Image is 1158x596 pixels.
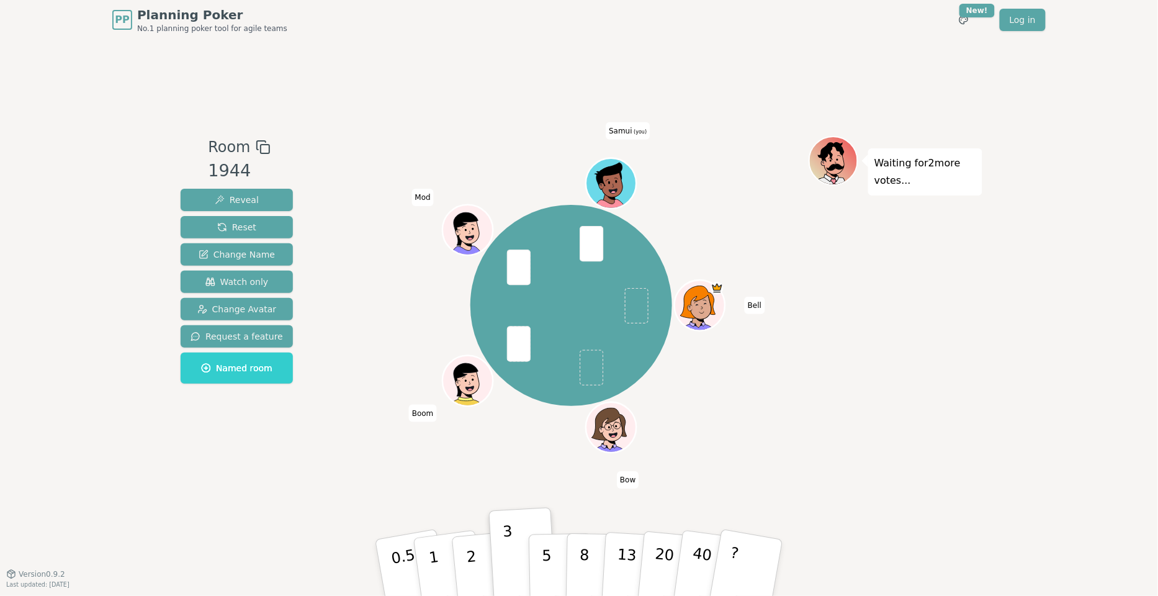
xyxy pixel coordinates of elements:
[6,581,70,588] span: Last updated: [DATE]
[115,12,129,27] span: PP
[953,9,975,31] button: New!
[181,325,293,348] button: Request a feature
[205,276,269,288] span: Watch only
[632,129,647,135] span: (you)
[606,122,650,140] span: Click to change your name
[201,362,272,374] span: Named room
[617,471,639,489] span: Click to change your name
[208,158,270,184] div: 1944
[181,243,293,266] button: Change Name
[181,298,293,320] button: Change Avatar
[208,136,250,158] span: Room
[197,303,277,315] span: Change Avatar
[137,6,287,24] span: Planning Poker
[191,330,283,343] span: Request a feature
[587,160,634,207] button: Click to change your avatar
[745,297,765,314] span: Click to change your name
[412,189,434,206] span: Click to change your name
[1000,9,1046,31] a: Log in
[409,405,437,422] span: Click to change your name
[6,569,65,579] button: Version0.9.2
[181,271,293,293] button: Watch only
[19,569,65,579] span: Version 0.9.2
[181,353,293,384] button: Named room
[217,221,256,233] span: Reset
[874,155,976,189] p: Waiting for 2 more votes...
[215,194,259,206] span: Reveal
[181,216,293,238] button: Reset
[199,248,275,261] span: Change Name
[959,4,995,17] div: New!
[181,189,293,211] button: Reveal
[503,523,516,590] p: 3
[711,282,723,294] span: Bell is the host
[137,24,287,34] span: No.1 planning poker tool for agile teams
[112,6,287,34] a: PPPlanning PokerNo.1 planning poker tool for agile teams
